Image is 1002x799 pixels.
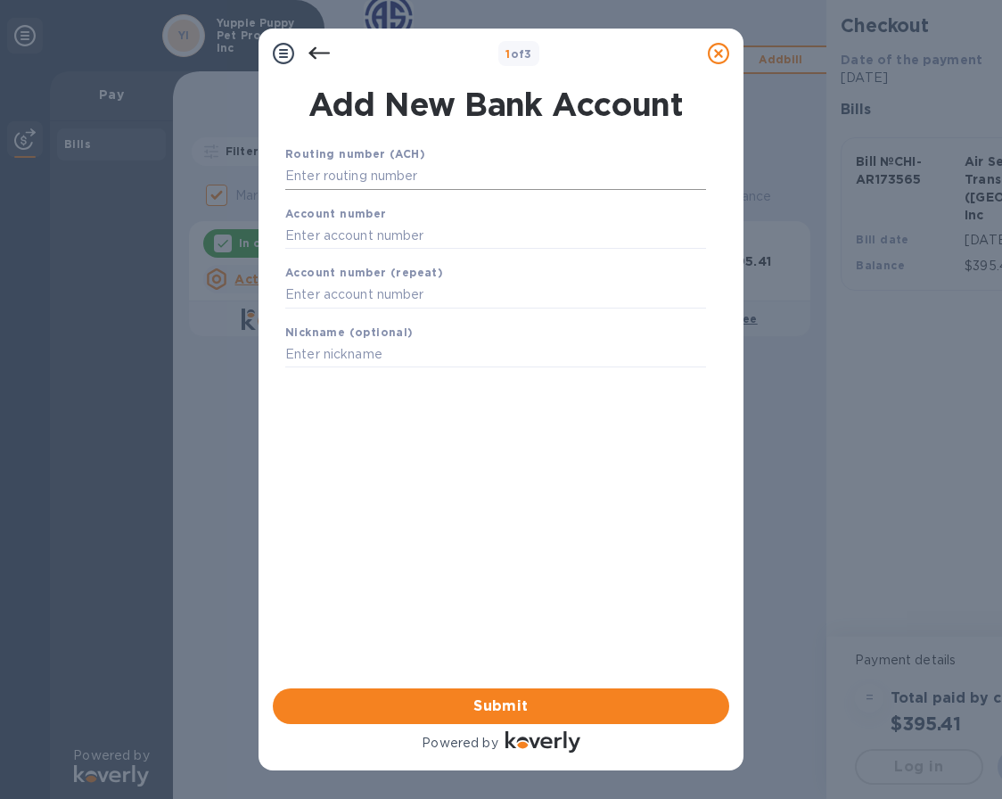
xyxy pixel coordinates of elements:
img: Logo [505,731,580,753]
b: Routing number (ACH) [285,147,425,161]
button: Submit [273,688,729,724]
b: of 3 [505,47,532,61]
input: Enter nickname [285,342,706,368]
span: Submit [287,696,715,717]
input: Enter account number [285,222,706,249]
b: Account number (repeat) [285,266,443,279]
b: Nickname (optional) [285,325,414,339]
span: 1 [505,47,510,61]
input: Enter account number [285,282,706,309]
input: Enter routing number [285,163,706,190]
h1: Add New Bank Account [275,86,717,123]
p: Powered by [422,734,497,753]
b: Account number [285,207,387,220]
